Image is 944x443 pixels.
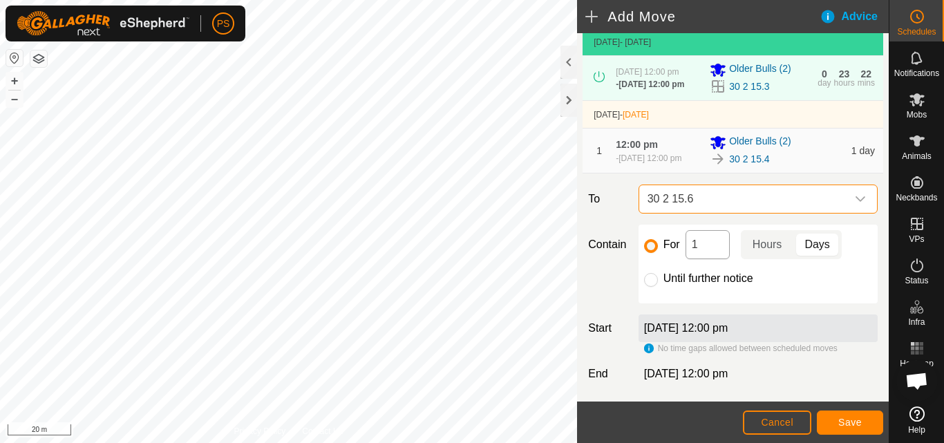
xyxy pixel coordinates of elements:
span: [DATE] 12:00 pm [619,79,684,89]
span: Animals [902,152,932,160]
span: No time gaps allowed between scheduled moves [658,343,838,353]
button: Map Layers [30,50,47,67]
span: Neckbands [896,194,937,202]
a: Privacy Policy [234,425,286,437]
span: 12:00 pm [616,139,658,150]
div: 22 [861,69,872,79]
span: 1 [596,145,602,156]
span: Heatmap [900,359,934,368]
span: [DATE] 12:00 pm [644,368,728,379]
span: 1 day [851,145,875,156]
label: To [583,185,632,214]
span: 30 2 15.6 [642,185,847,213]
span: - [DATE] [620,37,651,47]
span: [DATE] [623,110,649,120]
label: For [663,239,680,250]
div: dropdown trigger [847,185,874,213]
div: day [818,79,831,87]
a: 30 2 15.3 [729,79,769,94]
span: PS [217,17,230,31]
span: [DATE] 12:00 pm [619,153,681,163]
span: Days [804,236,829,253]
label: [DATE] 12:00 pm [644,322,728,334]
div: Open chat [896,360,938,402]
div: Advice [820,8,889,25]
button: + [6,73,23,89]
span: Infra [908,318,925,326]
img: Gallagher Logo [17,11,189,36]
span: Older Bulls (2) [729,134,791,151]
span: Status [905,276,928,285]
span: - [620,110,649,120]
button: Cancel [743,411,811,435]
span: Schedules [897,28,936,36]
span: Cancel [761,417,793,428]
button: Reset Map [6,50,23,66]
span: [DATE] [594,37,620,47]
label: Until further notice [663,273,753,284]
label: End [583,366,632,382]
span: Notifications [894,69,939,77]
a: Contact Us [302,425,343,437]
div: 23 [839,69,850,79]
div: - [616,152,681,164]
span: Hours [753,236,782,253]
label: Contain [583,236,632,253]
span: Help [908,426,925,434]
div: hours [834,79,855,87]
a: 30 2 15.4 [729,152,769,167]
span: [DATE] [594,110,620,120]
h2: Add Move [585,8,819,25]
span: Older Bulls (2) [729,62,791,78]
span: Save [838,417,862,428]
a: Help [889,401,944,440]
img: To [710,151,726,167]
div: - [616,78,684,91]
div: 0 [822,69,827,79]
label: Start [583,320,632,337]
div: mins [858,79,875,87]
button: Save [817,411,883,435]
span: [DATE] 12:00 pm [616,67,679,77]
span: Mobs [907,111,927,119]
button: – [6,91,23,107]
span: VPs [909,235,924,243]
